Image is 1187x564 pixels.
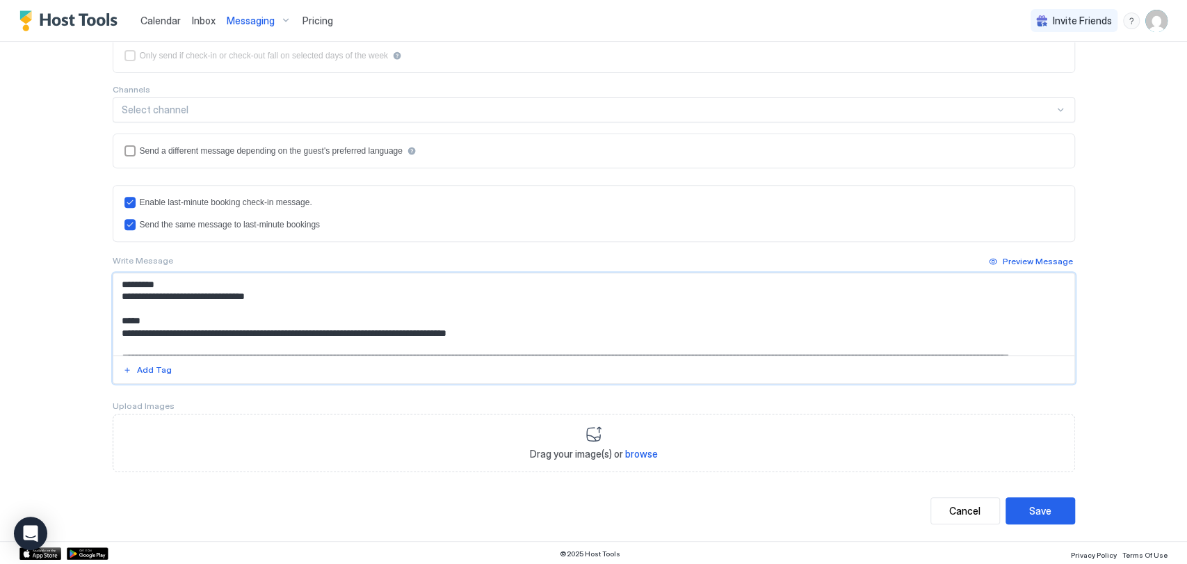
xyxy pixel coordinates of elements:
[140,146,403,156] div: Send a different message depending on the guest's preferred language
[192,15,216,26] span: Inbox
[1006,497,1075,524] button: Save
[124,50,1063,61] div: isLimited
[1123,13,1140,29] div: menu
[121,362,174,378] button: Add Tag
[1029,503,1051,518] div: Save
[140,198,312,207] div: Enable last-minute booking check-in message.
[122,104,1054,116] div: Select channel
[1071,551,1117,559] span: Privacy Policy
[140,15,181,26] span: Calendar
[113,273,1074,355] textarea: Input Field
[560,549,620,558] span: © 2025 Host Tools
[987,253,1075,270] button: Preview Message
[124,197,1063,208] div: lastMinuteMessageEnabled
[1003,255,1073,268] div: Preview Message
[1071,547,1117,561] a: Privacy Policy
[1122,547,1168,561] a: Terms Of Use
[140,13,181,28] a: Calendar
[140,51,389,61] div: Only send if check-in or check-out fall on selected days of the week
[19,10,124,31] a: Host Tools Logo
[67,547,108,560] a: Google Play Store
[949,503,980,518] div: Cancel
[137,364,172,376] div: Add Tag
[625,448,658,460] span: browse
[113,401,175,411] span: Upload Images
[19,547,61,560] a: App Store
[530,448,658,460] span: Drag your image(s) or
[1122,551,1168,559] span: Terms Of Use
[113,255,173,266] span: Write Message
[14,517,47,550] div: Open Intercom Messenger
[113,84,150,95] span: Channels
[930,497,1000,524] button: Cancel
[124,219,1063,230] div: lastMinuteMessageIsTheSame
[227,15,275,27] span: Messaging
[1053,15,1112,27] span: Invite Friends
[140,220,320,229] div: Send the same message to last-minute bookings
[1145,10,1168,32] div: User profile
[124,145,1063,156] div: languagesEnabled
[192,13,216,28] a: Inbox
[302,15,333,27] span: Pricing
